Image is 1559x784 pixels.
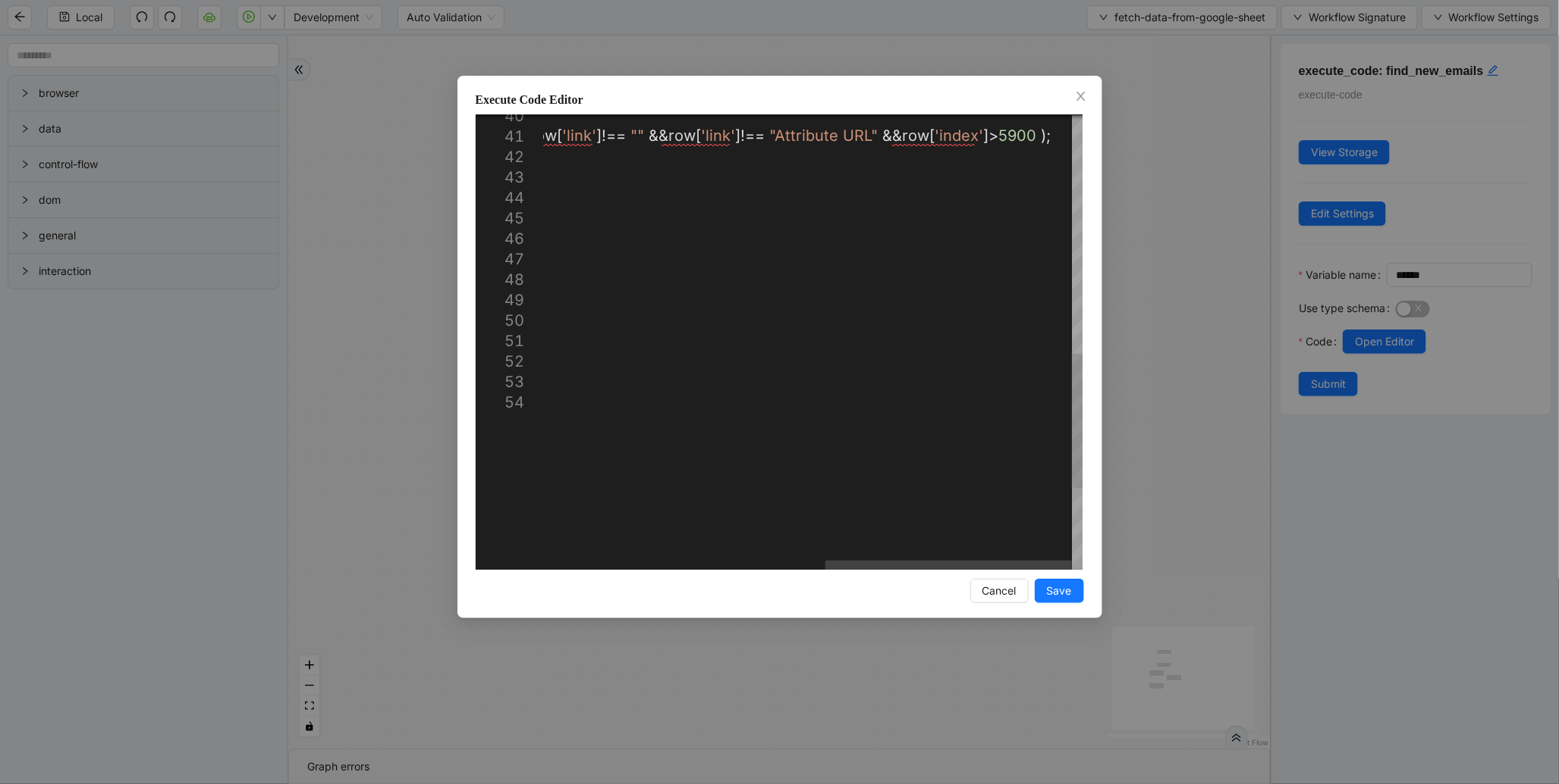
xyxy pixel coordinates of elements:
[735,127,765,145] span: ]!==
[970,579,1029,603] button: Cancel
[476,290,524,311] div: 49
[476,208,524,229] div: 45
[476,270,524,290] div: 48
[1075,90,1087,102] span: close
[1073,89,1089,105] button: Close
[983,127,998,145] span: ]>
[935,127,983,145] span: 'index'
[476,147,524,167] div: 42
[476,91,1084,109] div: Execute Code Editor
[1035,579,1084,603] button: Save
[476,372,524,392] div: 53
[668,127,696,145] span: row
[929,127,935,145] span: [
[982,583,1017,599] span: Cancel
[476,311,524,331] div: 50
[476,188,524,208] div: 44
[476,249,524,270] div: 47
[902,127,929,145] span: row
[769,127,878,145] span: "Attribute URL"
[630,127,644,145] span: ""
[476,229,524,249] div: 46
[701,127,735,145] span: 'link'
[476,351,524,372] div: 52
[557,127,562,145] span: [
[476,127,524,147] div: 41
[476,331,524,351] div: 51
[596,127,626,145] span: ]!==
[476,392,524,413] div: 54
[649,127,668,145] span: &&
[998,127,1036,145] span: 5900
[562,127,596,145] span: 'link'
[1041,127,1051,145] span: );
[476,167,524,188] div: 43
[1047,583,1072,599] span: Save
[882,127,902,145] span: &&
[696,127,701,145] span: [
